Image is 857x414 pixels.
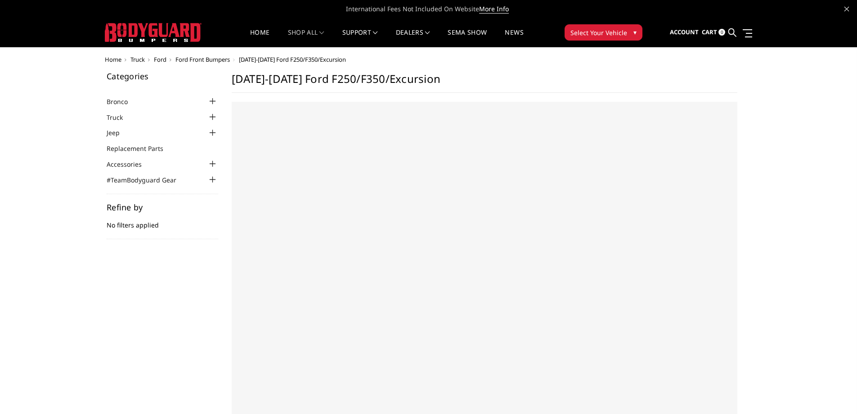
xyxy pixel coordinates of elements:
[105,23,202,42] img: BODYGUARD BUMPERS
[107,144,175,153] a: Replacement Parts
[154,55,166,64] a: Ford
[105,55,121,64] a: Home
[718,29,725,36] span: 0
[107,159,153,169] a: Accessories
[702,20,725,45] a: Cart 0
[107,113,134,122] a: Truck
[812,371,857,414] iframe: Chat Widget
[130,55,145,64] a: Truck
[396,29,430,47] a: Dealers
[342,29,378,47] a: Support
[107,97,139,106] a: Bronco
[633,27,637,37] span: ▾
[670,20,699,45] a: Account
[250,29,269,47] a: Home
[479,5,509,14] a: More Info
[232,72,737,93] h1: [DATE]-[DATE] Ford F250/F350/Excursion
[107,203,218,239] div: No filters applied
[565,24,642,41] button: Select Your Vehicle
[175,55,230,64] a: Ford Front Bumpers
[505,29,523,47] a: News
[107,203,218,211] h5: Refine by
[670,28,699,36] span: Account
[288,29,324,47] a: shop all
[107,175,188,185] a: #TeamBodyguard Gear
[107,72,218,80] h5: Categories
[239,55,346,64] span: [DATE]-[DATE] Ford F250/F350/Excursion
[107,128,131,137] a: Jeep
[448,29,487,47] a: SEMA Show
[702,28,717,36] span: Cart
[570,28,627,37] span: Select Your Vehicle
